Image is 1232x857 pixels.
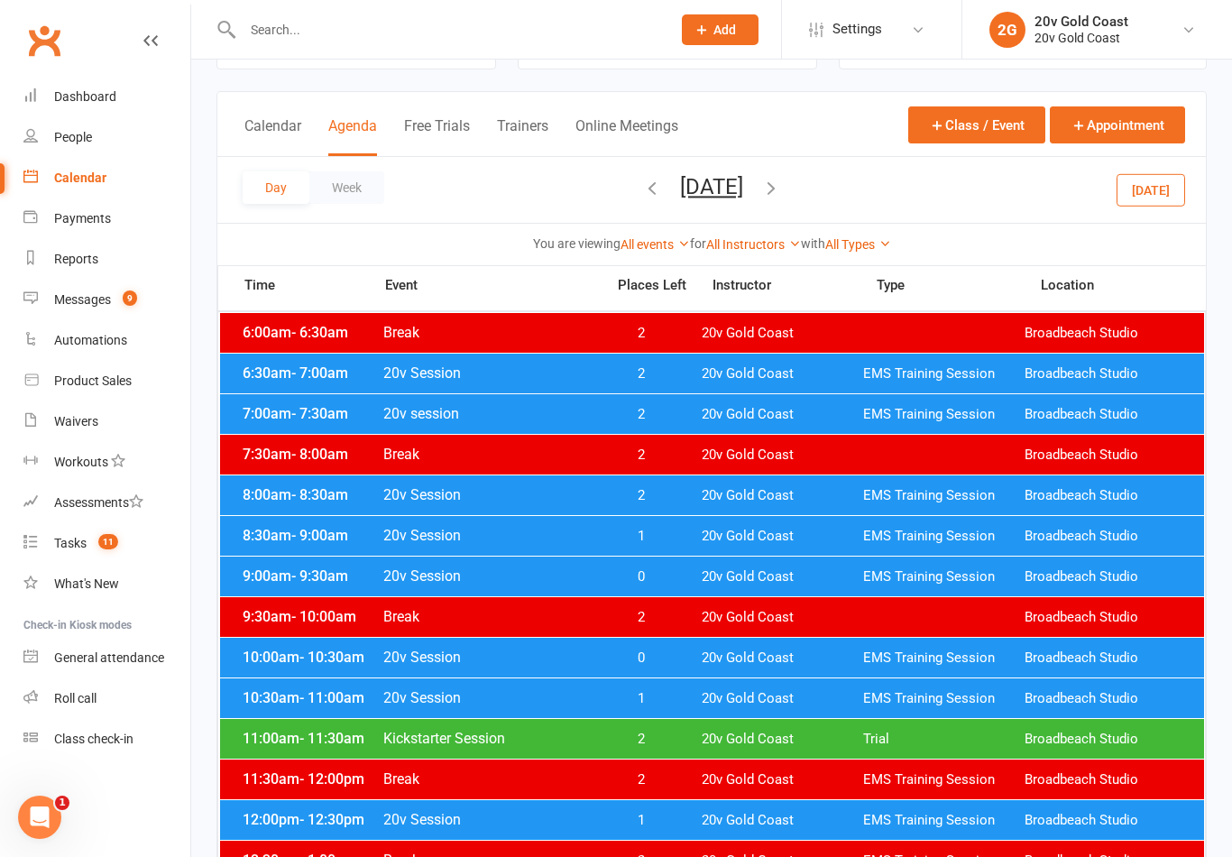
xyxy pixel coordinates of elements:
[54,576,119,591] div: What's New
[54,130,92,144] div: People
[54,536,87,550] div: Tasks
[863,771,1025,788] span: EMS Training Session
[604,279,699,292] span: Places Left
[682,14,759,45] button: Add
[575,117,678,156] button: Online Meetings
[291,364,348,382] span: - 7:00am
[1025,690,1186,707] span: Broadbeach Studio
[593,365,688,382] span: 2
[863,568,1025,585] span: EMS Training Session
[54,292,111,307] div: Messages
[382,811,594,828] span: 20v Session
[238,446,382,463] span: 7:30am
[593,406,688,423] span: 2
[1025,568,1186,585] span: Broadbeach Studio
[989,12,1025,48] div: 2G
[702,731,863,748] span: 20v Gold Coast
[1050,106,1185,143] button: Appointment
[382,446,594,463] span: Break
[1025,365,1186,382] span: Broadbeach Studio
[23,361,190,401] a: Product Sales
[23,158,190,198] a: Calendar
[593,325,688,342] span: 2
[382,608,594,625] span: Break
[23,280,190,320] a: Messages 9
[702,609,863,626] span: 20v Gold Coast
[1025,406,1186,423] span: Broadbeach Studio
[54,414,98,428] div: Waivers
[291,486,348,503] span: - 8:30am
[23,117,190,158] a: People
[404,117,470,156] button: Free Trials
[54,252,98,266] div: Reports
[680,174,743,199] button: [DATE]
[244,117,301,156] button: Calendar
[23,198,190,239] a: Payments
[593,528,688,545] span: 1
[690,236,706,251] strong: for
[240,277,384,299] span: Time
[23,564,190,604] a: What's New
[299,730,364,747] span: - 11:30am
[23,638,190,678] a: General attendance kiosk mode
[299,649,364,666] span: - 10:30am
[702,650,863,667] span: 20v Gold Coast
[593,487,688,504] span: 2
[1041,279,1205,292] span: Location
[1034,30,1128,46] div: 20v Gold Coast
[533,236,621,251] strong: You are viewing
[593,731,688,748] span: 2
[54,650,164,665] div: General attendance
[1025,812,1186,829] span: Broadbeach Studio
[713,23,736,37] span: Add
[54,211,111,226] div: Payments
[1025,487,1186,504] span: Broadbeach Studio
[825,237,891,252] a: All Types
[23,442,190,483] a: Workouts
[299,689,364,706] span: - 11:00am
[299,811,364,828] span: - 12:30pm
[54,333,127,347] div: Automations
[18,796,61,839] iframe: Intercom live chat
[621,237,690,252] a: All events
[291,446,348,463] span: - 8:00am
[238,364,382,382] span: 6:30am
[863,487,1025,504] span: EMS Training Session
[702,812,863,829] span: 20v Gold Coast
[238,730,382,747] span: 11:00am
[1025,650,1186,667] span: Broadbeach Studio
[877,279,1041,292] span: Type
[23,239,190,280] a: Reports
[593,771,688,788] span: 2
[238,486,382,503] span: 8:00am
[593,447,688,464] span: 2
[702,447,863,464] span: 20v Gold Coast
[1025,731,1186,748] span: Broadbeach Studio
[238,811,382,828] span: 12:00pm
[702,690,863,707] span: 20v Gold Coast
[593,690,688,707] span: 1
[384,277,605,294] span: Event
[382,364,594,382] span: 20v Session
[382,405,594,422] span: 20v session
[593,650,688,667] span: 0
[54,170,106,185] div: Calendar
[382,527,594,544] span: 20v Session
[382,567,594,585] span: 20v Session
[238,649,382,666] span: 10:00am
[382,730,594,747] span: Kickstarter Session
[1025,325,1186,342] span: Broadbeach Studio
[291,405,348,422] span: - 7:30am
[23,77,190,117] a: Dashboard
[702,568,863,585] span: 20v Gold Coast
[238,689,382,706] span: 10:30am
[801,236,825,251] strong: with
[23,523,190,564] a: Tasks 11
[1025,528,1186,545] span: Broadbeach Studio
[238,527,382,544] span: 8:30am
[702,487,863,504] span: 20v Gold Coast
[908,106,1045,143] button: Class / Event
[863,365,1025,382] span: EMS Training Session
[863,406,1025,423] span: EMS Training Session
[243,171,309,204] button: Day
